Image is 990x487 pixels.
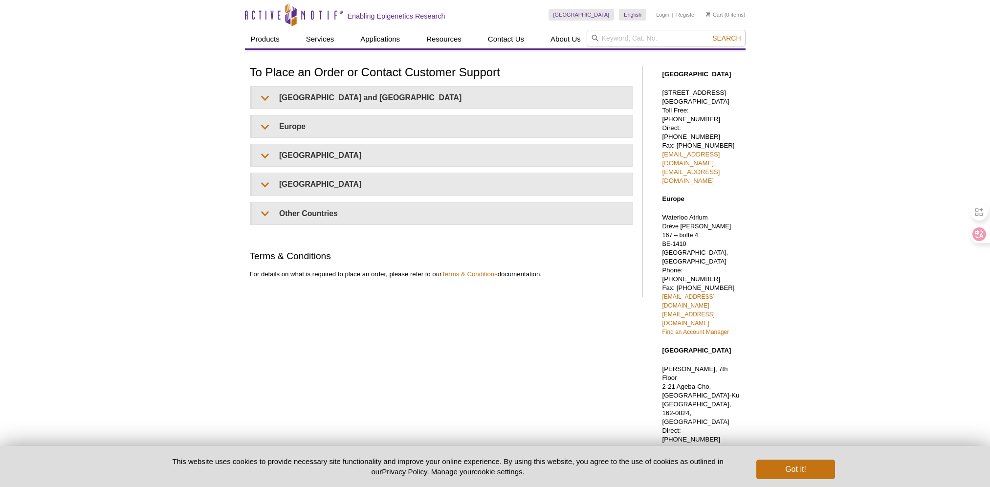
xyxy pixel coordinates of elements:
[662,151,720,167] a: [EMAIL_ADDRESS][DOMAIN_NAME]
[300,30,340,48] a: Services
[709,34,744,43] button: Search
[706,9,746,21] li: (0 items)
[252,173,632,195] summary: [GEOGRAPHIC_DATA]
[619,9,646,21] a: English
[662,365,741,470] p: [PERSON_NAME], 7th Floor 2-21 Ageba-Cho, [GEOGRAPHIC_DATA]-Ku [GEOGRAPHIC_DATA], 162-0824, [GEOGR...
[250,270,633,279] p: For details on what is required to place an order, please refer to our documentation.
[482,30,530,48] a: Contact Us
[706,12,710,17] img: Your Cart
[662,347,731,354] strong: [GEOGRAPHIC_DATA]
[676,11,696,18] a: Register
[252,115,632,137] summary: Europe
[245,30,286,48] a: Products
[672,9,674,21] li: |
[354,30,406,48] a: Applications
[662,311,715,327] a: [EMAIL_ADDRESS][DOMAIN_NAME]
[382,467,427,476] a: Privacy Policy
[706,11,723,18] a: Cart
[250,249,633,263] h2: Terms & Conditions
[545,30,587,48] a: About Us
[662,213,741,336] p: Waterloo Atrium Phone: [PHONE_NUMBER] Fax: [PHONE_NUMBER]
[656,11,669,18] a: Login
[252,144,632,166] summary: [GEOGRAPHIC_DATA]
[348,12,445,21] h2: Enabling Epigenetics Research
[252,202,632,224] summary: Other Countries
[420,30,467,48] a: Resources
[662,89,741,185] p: [STREET_ADDRESS] [GEOGRAPHIC_DATA] Toll Free: [PHONE_NUMBER] Direct: [PHONE_NUMBER] Fax: [PHONE_N...
[662,70,731,78] strong: [GEOGRAPHIC_DATA]
[662,195,684,202] strong: Europe
[441,270,497,278] a: Terms & Conditions
[587,30,746,46] input: Keyword, Cat. No.
[756,460,835,479] button: Got it!
[662,329,729,335] a: Find an Account Manager
[155,456,741,477] p: This website uses cookies to provide necessary site functionality and improve your online experie...
[662,168,720,184] a: [EMAIL_ADDRESS][DOMAIN_NAME]
[474,467,522,476] button: cookie settings
[712,34,741,42] span: Search
[662,223,731,265] span: Drève [PERSON_NAME] 167 – boîte 4 BE-1410 [GEOGRAPHIC_DATA], [GEOGRAPHIC_DATA]
[250,66,633,80] h1: To Place an Order or Contact Customer Support
[662,293,715,309] a: [EMAIL_ADDRESS][DOMAIN_NAME]
[252,87,632,109] summary: [GEOGRAPHIC_DATA] and [GEOGRAPHIC_DATA]
[549,9,615,21] a: [GEOGRAPHIC_DATA]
